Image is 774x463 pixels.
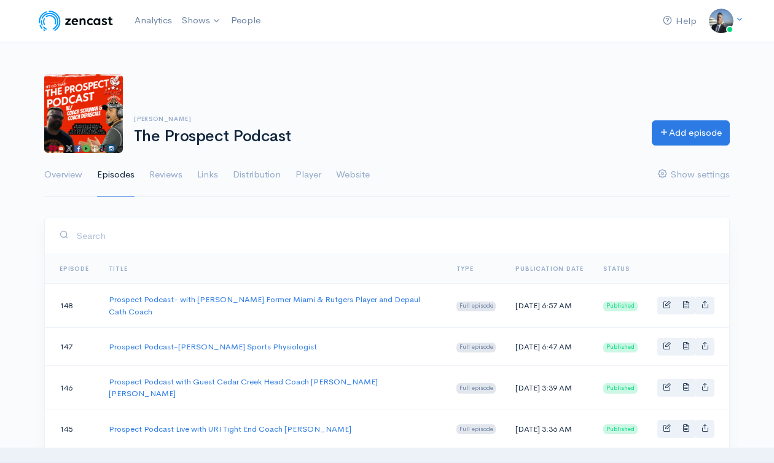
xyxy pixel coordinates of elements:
[197,153,218,197] a: Links
[603,424,638,434] span: Published
[76,223,714,248] input: Search
[109,424,351,434] a: Prospect Podcast Live with URI Tight End Coach [PERSON_NAME]
[515,265,584,273] a: Publication date
[456,302,496,311] span: Full episode
[658,153,730,197] a: Show settings
[60,265,89,273] a: Episode
[97,153,135,197] a: Episodes
[603,302,638,311] span: Published
[657,379,714,397] div: Basic example
[456,424,496,434] span: Full episode
[233,153,281,197] a: Distribution
[109,341,317,352] a: Prospect Podcast-[PERSON_NAME] Sports Physiologist
[177,7,226,34] a: Shows
[109,294,420,317] a: Prospect Podcast- with [PERSON_NAME] Former Miami & Rutgers Player and Depaul Cath Coach
[456,265,474,273] a: Type
[37,9,115,33] img: ZenCast Logo
[149,153,182,197] a: Reviews
[603,343,638,352] span: Published
[506,365,593,410] td: [DATE] 3:39 AM
[336,153,370,197] a: Website
[506,410,593,448] td: [DATE] 3:36 AM
[45,410,99,448] td: 145
[709,9,733,33] img: ...
[506,284,593,328] td: [DATE] 6:57 AM
[456,343,496,352] span: Full episode
[652,120,730,146] a: Add episode
[45,365,99,410] td: 146
[657,297,714,314] div: Basic example
[657,338,714,356] div: Basic example
[657,420,714,438] div: Basic example
[45,328,99,366] td: 147
[603,265,630,273] span: Status
[109,376,378,399] a: Prospect Podcast with Guest Cedar Creek Head Coach [PERSON_NAME] [PERSON_NAME]
[44,153,82,197] a: Overview
[456,383,496,393] span: Full episode
[45,284,99,328] td: 148
[506,328,593,366] td: [DATE] 6:47 AM
[130,7,177,34] a: Analytics
[658,8,702,34] a: Help
[295,153,321,197] a: Player
[134,128,637,146] h1: The Prospect Podcast
[134,115,637,122] h6: [PERSON_NAME]
[226,7,265,34] a: People
[603,383,638,393] span: Published
[109,265,128,273] a: Title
